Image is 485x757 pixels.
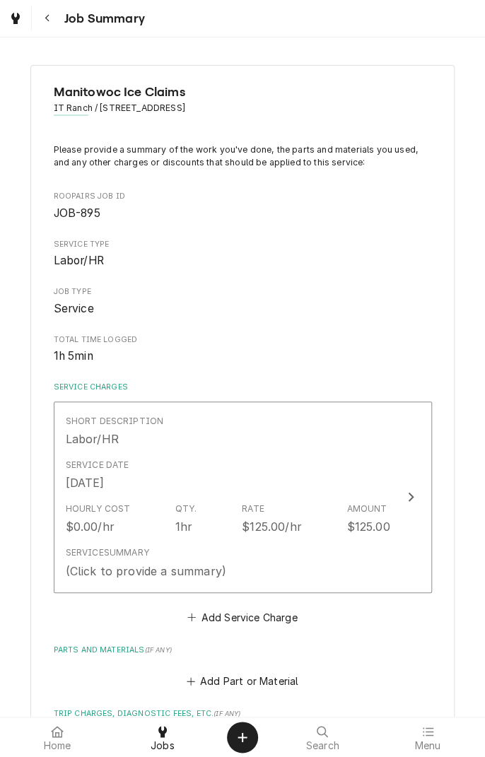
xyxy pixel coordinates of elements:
span: Service Type [54,252,432,269]
button: Update Line Item [54,401,432,593]
div: [DATE] [66,474,105,491]
span: Service [54,302,94,315]
div: Job Type [54,286,432,317]
div: Service Summary [66,546,149,559]
span: 1h 5min [54,349,93,363]
div: Parts and Materials [54,645,432,691]
span: Job Summary [60,9,145,28]
a: Home [6,720,110,754]
span: JOB-895 [54,206,100,220]
div: Client Information [54,83,432,126]
div: Service Charges [54,382,432,627]
a: Menu [376,720,480,754]
span: Roopairs Job ID [54,205,432,222]
div: Service Date [66,459,129,471]
span: Jobs [151,740,175,751]
div: Roopairs Job ID [54,191,432,221]
span: Service Type [54,239,432,250]
span: Job Type [54,286,432,298]
label: Trip Charges, Diagnostic Fees, etc. [54,708,432,720]
a: Jobs [111,720,215,754]
button: Navigate back [35,6,60,31]
div: $125.00 [346,518,390,535]
div: Hourly Cost [66,503,131,515]
div: Qty. [175,503,197,515]
label: Service Charges [54,382,432,393]
div: Total Time Logged [54,334,432,365]
span: Home [44,740,71,751]
span: Labor/HR [54,254,104,267]
div: Amount [346,503,387,515]
div: Rate [242,503,264,515]
button: Add Service Charge [185,607,300,627]
span: Name [54,83,432,102]
a: Go to Jobs [3,6,28,31]
label: Parts and Materials [54,645,432,656]
div: Trip Charges, Diagnostic Fees, etc. [54,708,432,755]
span: Roopairs Job ID [54,191,432,202]
button: Add Part or Material [184,671,300,691]
div: Service Type [54,239,432,269]
a: Search [271,720,375,754]
span: ( if any ) [145,646,172,654]
span: Job Type [54,300,432,317]
span: Total Time Logged [54,334,432,346]
p: Please provide a summary of the work you've done, the parts and materials you used, and any other... [54,143,432,170]
span: Search [306,740,339,751]
span: ( if any ) [214,710,240,717]
div: (Click to provide a summary) [66,563,226,580]
div: Short Description [66,415,164,428]
span: Address [54,102,432,115]
span: Total Time Logged [54,348,432,365]
div: $125.00/hr [242,518,302,535]
div: 1hr [175,518,192,535]
div: $0.00/hr [66,518,115,535]
div: Labor/HR [66,430,119,447]
button: Create Object [227,722,258,753]
span: Menu [414,740,440,751]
